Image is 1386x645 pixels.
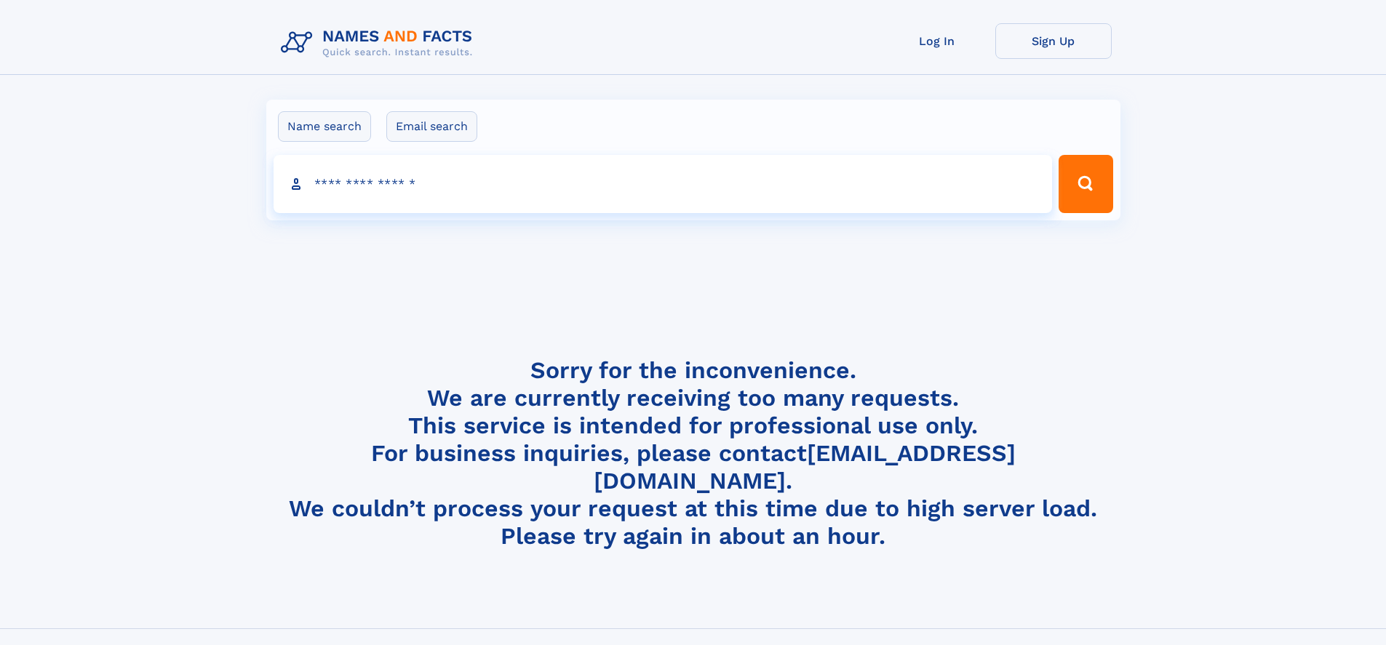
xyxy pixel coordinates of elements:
[274,155,1053,213] input: search input
[278,111,371,142] label: Name search
[386,111,477,142] label: Email search
[879,23,995,59] a: Log In
[275,23,485,63] img: Logo Names and Facts
[995,23,1112,59] a: Sign Up
[1059,155,1112,213] button: Search Button
[594,439,1016,494] a: [EMAIL_ADDRESS][DOMAIN_NAME]
[275,356,1112,550] h4: Sorry for the inconvenience. We are currently receiving too many requests. This service is intend...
